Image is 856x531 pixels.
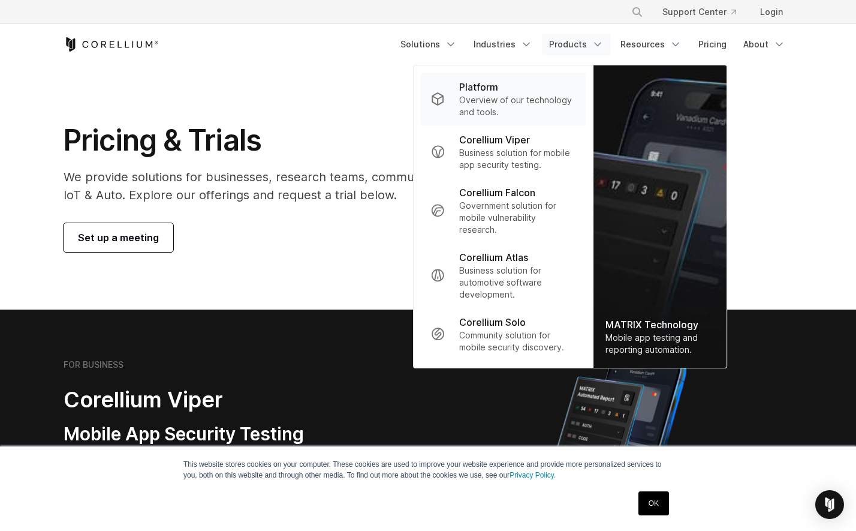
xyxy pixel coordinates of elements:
div: Navigation Menu [617,1,792,23]
a: Solutions [393,34,464,55]
h3: Mobile App Security Testing [64,423,370,446]
p: Corellium Solo [459,315,526,329]
a: Resources [613,34,689,55]
img: Matrix_WebNav_1x [593,65,727,368]
div: Open Intercom Messenger [815,490,844,519]
a: MATRIX Technology Mobile app testing and reporting automation. [593,65,727,368]
button: Search [626,1,648,23]
a: Set up a meeting [64,223,173,252]
a: OK [638,491,669,515]
span: Set up a meeting [78,230,159,245]
p: Platform [459,80,498,94]
a: Corellium Falcon Government solution for mobile vulnerability research. [421,178,586,243]
h6: FOR BUSINESS [64,359,123,370]
h2: Corellium Viper [64,386,370,413]
p: Government solution for mobile vulnerability research. [459,200,576,236]
p: Business solution for automotive software development. [459,265,576,301]
a: Privacy Policy. [510,471,556,479]
a: Corellium Viper Business solution for mobile app security testing. [421,125,586,178]
a: Corellium Atlas Business solution for automotive software development. [421,243,586,308]
a: Corellium Home [64,37,159,52]
div: MATRIX Technology [605,317,715,332]
div: Navigation Menu [393,34,792,55]
p: Overview of our technology and tools. [459,94,576,118]
div: Mobile app testing and reporting automation. [605,332,715,356]
a: Support Center [653,1,746,23]
a: Products [542,34,611,55]
a: Corellium Solo Community solution for mobile security discovery. [421,308,586,361]
p: This website stores cookies on your computer. These cookies are used to improve your website expe... [183,459,673,481]
a: Login [750,1,792,23]
a: About [736,34,792,55]
p: Corellium Falcon [459,185,535,200]
p: Corellium Viper [459,133,530,147]
p: Corellium Atlas [459,250,528,265]
a: Industries [466,34,539,55]
h1: Pricing & Trials [64,122,541,158]
p: We provide solutions for businesses, research teams, community individuals, and IoT & Auto. Explo... [64,168,541,204]
p: Community solution for mobile security discovery. [459,329,576,353]
a: Platform Overview of our technology and tools. [421,73,586,125]
p: Business solution for mobile app security testing. [459,147,576,171]
a: Pricing [691,34,734,55]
